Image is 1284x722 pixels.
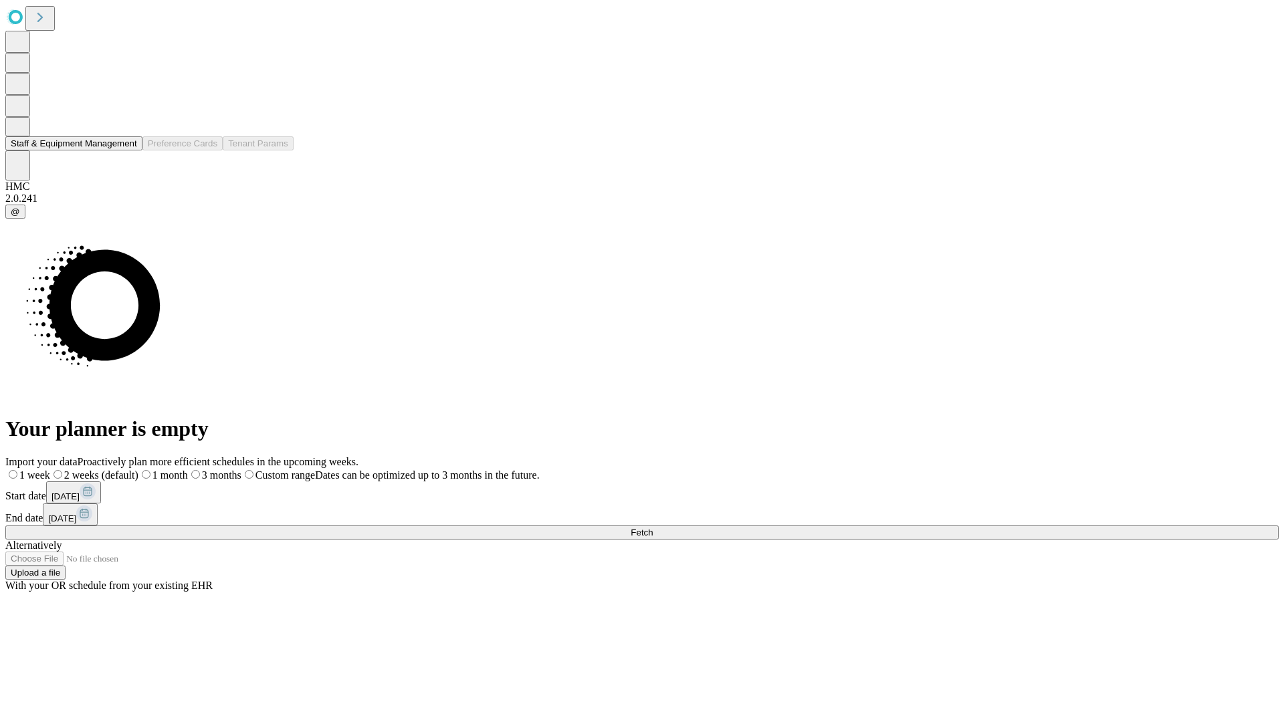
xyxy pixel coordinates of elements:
button: Staff & Equipment Management [5,136,142,150]
input: 2 weeks (default) [53,470,62,479]
button: @ [5,205,25,219]
span: Import your data [5,456,78,467]
span: Dates can be optimized up to 3 months in the future. [315,469,539,481]
span: 1 month [152,469,188,481]
button: Upload a file [5,566,66,580]
input: Custom rangeDates can be optimized up to 3 months in the future. [245,470,253,479]
span: [DATE] [48,513,76,523]
span: Alternatively [5,539,62,551]
input: 1 week [9,470,17,479]
input: 3 months [191,470,200,479]
div: HMC [5,180,1279,193]
button: Fetch [5,525,1279,539]
div: Start date [5,481,1279,503]
button: [DATE] [43,503,98,525]
span: @ [11,207,20,217]
div: 2.0.241 [5,193,1279,205]
button: Preference Cards [142,136,223,150]
span: Proactively plan more efficient schedules in the upcoming weeks. [78,456,358,467]
span: 2 weeks (default) [64,469,138,481]
span: 3 months [202,469,241,481]
span: Fetch [631,527,653,537]
span: 1 week [19,469,50,481]
button: Tenant Params [223,136,294,150]
div: End date [5,503,1279,525]
span: With your OR schedule from your existing EHR [5,580,213,591]
button: [DATE] [46,481,101,503]
h1: Your planner is empty [5,416,1279,441]
span: Custom range [255,469,315,481]
input: 1 month [142,470,150,479]
span: [DATE] [51,491,80,501]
